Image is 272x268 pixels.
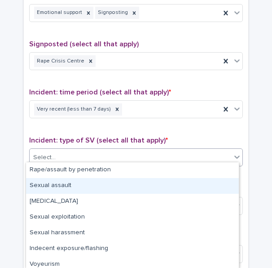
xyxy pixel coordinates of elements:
span: Incident: type of SV (select all that apply) [29,137,168,144]
div: Select... [33,153,56,162]
div: Sexual harassment [26,225,239,241]
div: Rape Crisis Centre [34,55,86,67]
div: Sexual assault [26,178,239,194]
div: Signposting [95,7,129,19]
span: Signposted (select all that apply) [29,40,139,48]
div: Indecent exposure/flashing [26,241,239,257]
div: Rape/assault by penetration [26,162,239,178]
div: Emotional support [34,7,83,19]
div: Sexual exploitation [26,210,239,225]
div: Very recent (less than 7 days) [34,103,112,116]
div: Child sexual abuse [26,194,239,210]
span: Incident: time period (select all that apply) [29,89,171,96]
